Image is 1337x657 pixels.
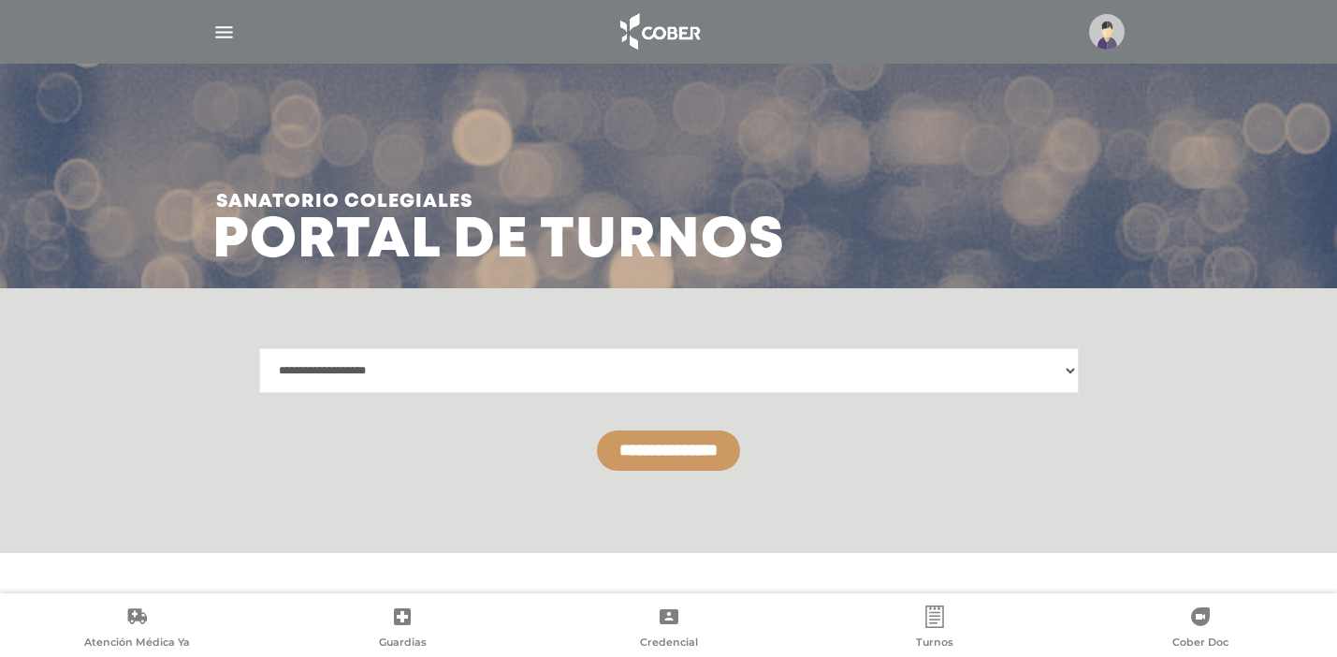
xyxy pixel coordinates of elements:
span: Turnos [916,635,953,652]
img: Cober_menu-lines-white.svg [212,21,236,44]
h3: Portal de turnos [212,178,785,266]
a: Turnos [802,606,1068,653]
a: Credencial [535,606,801,653]
span: Sanatorio colegiales [216,178,785,226]
span: Cober Doc [1172,635,1228,652]
span: Guardias [379,635,427,652]
a: Atención Médica Ya [4,606,269,653]
span: Credencial [640,635,698,652]
a: Guardias [269,606,535,653]
span: Atención Médica Ya [84,635,190,652]
a: Cober Doc [1068,606,1333,653]
img: logo_cober_home-white.png [610,9,708,54]
img: profile-placeholder.svg [1089,14,1125,50]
